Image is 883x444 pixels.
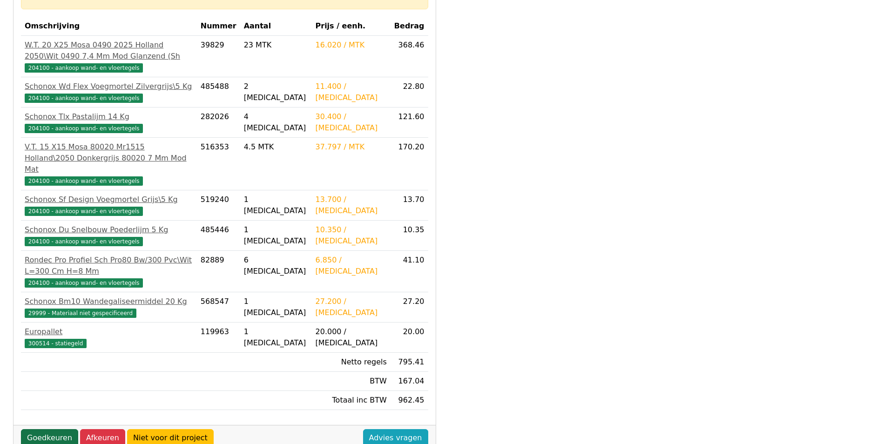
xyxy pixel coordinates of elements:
span: 204100 - aankoop wand- en vloertegels [25,237,143,246]
div: 16.020 / MTK [316,40,387,51]
a: Schonox Sf Design Voegmortel Grijs\5 Kg204100 - aankoop wand- en vloertegels [25,194,193,216]
td: BTW [312,372,391,391]
a: Schonox Bm10 Wandegaliseermiddel 20 Kg29999 - Materiaal niet gespecificeerd [25,296,193,318]
div: Schonox Wd Flex Voegmortel Zilvergrijs\5 Kg [25,81,193,92]
div: 23 MTK [244,40,308,51]
div: Schonox Bm10 Wandegaliseermiddel 20 Kg [25,296,193,307]
td: 519240 [197,190,240,221]
td: 119963 [197,323,240,353]
td: 167.04 [391,372,428,391]
td: 962.45 [391,391,428,410]
div: 1 [MEDICAL_DATA] [244,296,308,318]
div: 6.850 / [MEDICAL_DATA] [316,255,387,277]
td: 39829 [197,36,240,77]
a: Europallet300514 - statiegeld [25,326,193,349]
div: 37.797 / MTK [316,141,387,153]
td: 485488 [197,77,240,108]
div: 1 [MEDICAL_DATA] [244,194,308,216]
td: 485446 [197,221,240,251]
div: Schonox Tlx Pastalijm 14 Kg [25,111,193,122]
td: 27.20 [391,292,428,323]
div: Schonox Sf Design Voegmortel Grijs\5 Kg [25,194,193,205]
a: W.T. 20 X25 Mosa 0490 2025 Holland 2050\Wit 0490 7,4 Mm Mod Glanzend (Sh204100 - aankoop wand- en... [25,40,193,73]
a: V.T. 15 X15 Mosa 80020 Mr1515 Holland\2050 Donkergrijs 80020 7 Mm Mod Mat204100 - aankoop wand- e... [25,141,193,186]
div: 10.350 / [MEDICAL_DATA] [316,224,387,247]
td: 121.60 [391,108,428,138]
span: 204100 - aankoop wand- en vloertegels [25,124,143,133]
td: 516353 [197,138,240,190]
div: 4 [MEDICAL_DATA] [244,111,308,134]
div: 30.400 / [MEDICAL_DATA] [316,111,387,134]
td: Netto regels [312,353,391,372]
th: Omschrijving [21,17,197,36]
div: W.T. 20 X25 Mosa 0490 2025 Holland 2050\Wit 0490 7,4 Mm Mod Glanzend (Sh [25,40,193,62]
div: Europallet [25,326,193,337]
div: 6 [MEDICAL_DATA] [244,255,308,277]
span: 29999 - Materiaal niet gespecificeerd [25,309,136,318]
span: 204100 - aankoop wand- en vloertegels [25,63,143,73]
div: 20.000 / [MEDICAL_DATA] [316,326,387,349]
div: Rondec Pro Profiel Sch Pro80 Bw/300 Pvc\Wit L=300 Cm H=8 Mm [25,255,193,277]
a: Schonox Du Snelbouw Poederlijm 5 Kg204100 - aankoop wand- en vloertegels [25,224,193,247]
a: Schonox Wd Flex Voegmortel Zilvergrijs\5 Kg204100 - aankoop wand- en vloertegels [25,81,193,103]
td: 82889 [197,251,240,292]
span: 204100 - aankoop wand- en vloertegels [25,207,143,216]
td: 41.10 [391,251,428,292]
span: 204100 - aankoop wand- en vloertegels [25,278,143,288]
div: 1 [MEDICAL_DATA] [244,326,308,349]
span: 204100 - aankoop wand- en vloertegels [25,176,143,186]
th: Bedrag [391,17,428,36]
td: 20.00 [391,323,428,353]
td: 22.80 [391,77,428,108]
div: Schonox Du Snelbouw Poederlijm 5 Kg [25,224,193,235]
div: V.T. 15 X15 Mosa 80020 Mr1515 Holland\2050 Donkergrijs 80020 7 Mm Mod Mat [25,141,193,175]
td: 282026 [197,108,240,138]
span: 300514 - statiegeld [25,339,87,348]
a: Schonox Tlx Pastalijm 14 Kg204100 - aankoop wand- en vloertegels [25,111,193,134]
td: 170.20 [391,138,428,190]
th: Aantal [240,17,312,36]
td: 795.41 [391,353,428,372]
td: 368.46 [391,36,428,77]
td: Totaal inc BTW [312,391,391,410]
td: 10.35 [391,221,428,251]
span: 204100 - aankoop wand- en vloertegels [25,94,143,103]
a: Rondec Pro Profiel Sch Pro80 Bw/300 Pvc\Wit L=300 Cm H=8 Mm204100 - aankoop wand- en vloertegels [25,255,193,288]
th: Prijs / eenh. [312,17,391,36]
div: 2 [MEDICAL_DATA] [244,81,308,103]
th: Nummer [197,17,240,36]
div: 27.200 / [MEDICAL_DATA] [316,296,387,318]
div: 11.400 / [MEDICAL_DATA] [316,81,387,103]
td: 568547 [197,292,240,323]
div: 1 [MEDICAL_DATA] [244,224,308,247]
div: 13.700 / [MEDICAL_DATA] [316,194,387,216]
td: 13.70 [391,190,428,221]
div: 4.5 MTK [244,141,308,153]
